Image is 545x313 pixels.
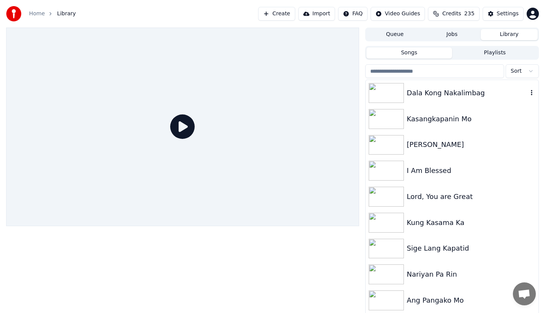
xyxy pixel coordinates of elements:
[442,10,461,18] span: Credits
[511,67,522,75] span: Sort
[407,114,535,124] div: Kasangkapanin Mo
[407,88,528,98] div: Dala Kong Nakalimbag
[423,29,480,40] button: Jobs
[452,47,538,59] button: Playlists
[407,191,535,202] div: Lord, You are Great
[407,139,535,150] div: [PERSON_NAME]
[29,10,45,18] a: Home
[407,217,535,228] div: Kung Kasama Ka
[483,7,524,21] button: Settings
[366,47,452,59] button: Songs
[338,7,368,21] button: FAQ
[428,7,479,21] button: Credits235
[513,282,536,305] div: Open chat
[407,165,535,176] div: I Am Blessed
[497,10,519,18] div: Settings
[407,269,535,280] div: Nariyan Pa Rin
[407,243,535,254] div: Sige Lang Kapatid
[481,29,538,40] button: Library
[258,7,295,21] button: Create
[407,295,535,306] div: Ang Pangako Mo
[29,10,76,18] nav: breadcrumb
[464,10,475,18] span: 235
[371,7,425,21] button: Video Guides
[298,7,335,21] button: Import
[366,29,423,40] button: Queue
[57,10,76,18] span: Library
[6,6,21,21] img: youka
